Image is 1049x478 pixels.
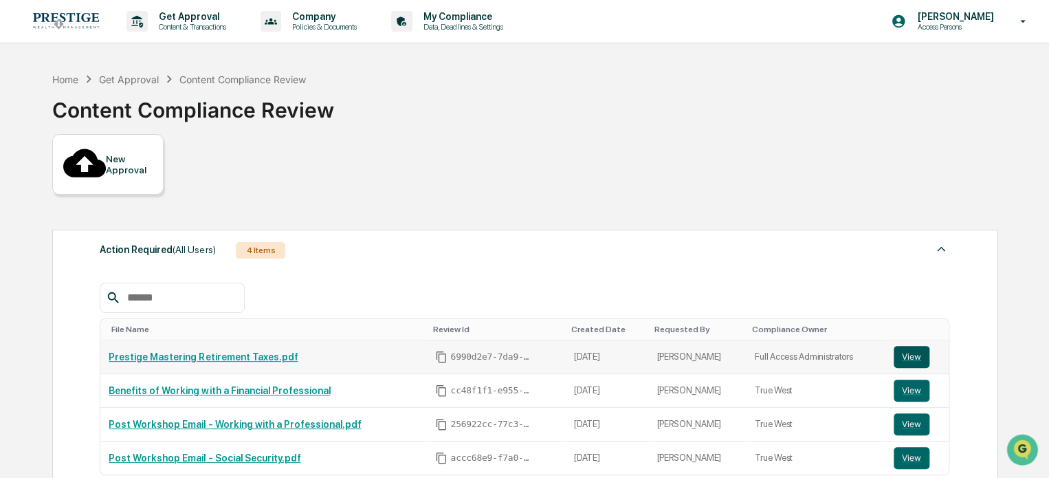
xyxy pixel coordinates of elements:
[896,325,943,334] div: Toggle SortBy
[111,325,421,334] div: Toggle SortBy
[14,175,25,186] div: 🖐️
[106,153,152,175] div: New Approval
[148,22,233,32] p: Content & Transactions
[432,325,560,334] div: Toggle SortBy
[109,419,361,430] a: Post Workshop Email - Working with a Professional.pdf
[894,413,940,435] a: View
[648,374,747,408] td: [PERSON_NAME]
[747,340,885,374] td: Full Access Administrators
[906,22,1000,32] p: Access Persons
[14,201,25,212] div: 🔎
[1005,433,1042,470] iframe: Open customer support
[450,453,533,464] span: accc68e9-f7a0-44b2-b4a3-ede2a8d78468
[566,374,648,408] td: [DATE]
[281,22,364,32] p: Policies & Documents
[52,74,78,85] div: Home
[450,351,533,362] span: 6990d2e7-7da9-4ede-bed9-b1e76f781214
[33,13,99,29] img: logo
[100,175,111,186] div: 🗄️
[894,413,929,435] button: View
[97,232,166,243] a: Powered byPylon
[14,105,38,130] img: 1746055101610-c473b297-6a78-478c-a979-82029cc54cd1
[137,233,166,243] span: Pylon
[113,173,170,187] span: Attestations
[236,242,285,259] div: 4 Items
[99,74,159,85] div: Get Approval
[752,325,880,334] div: Toggle SortBy
[906,11,1000,22] p: [PERSON_NAME]
[412,22,510,32] p: Data, Deadlines & Settings
[94,168,176,193] a: 🗄️Attestations
[8,194,92,219] a: 🔎Data Lookup
[47,119,174,130] div: We're available if you need us!
[566,408,648,442] td: [DATE]
[450,419,533,430] span: 256922cc-77c3-4945-a205-11fcfdbfd03b
[435,418,448,431] span: Copy Id
[747,442,885,475] td: True West
[27,199,87,213] span: Data Lookup
[281,11,364,22] p: Company
[747,374,885,408] td: True West
[109,453,300,464] a: Post Workshop Email - Social Security.pdf
[894,346,940,368] a: View
[450,385,533,396] span: cc48f1f1-e955-4d97-a88e-47c6a179c046
[894,346,929,368] button: View
[173,244,215,255] span: (All Users)
[47,105,225,119] div: Start new chat
[933,241,949,257] img: caret
[435,452,448,464] span: Copy Id
[571,325,643,334] div: Toggle SortBy
[412,11,510,22] p: My Compliance
[894,380,940,402] a: View
[27,173,89,187] span: Preclearance
[52,87,334,122] div: Content Compliance Review
[109,385,330,396] a: Benefits of Working with a Financial Professional
[100,241,215,259] div: Action Required
[435,351,448,363] span: Copy Id
[109,351,298,362] a: Prestige Mastering Retirement Taxes.pdf
[648,340,747,374] td: [PERSON_NAME]
[894,447,940,469] a: View
[14,29,250,51] p: How can we help?
[894,447,929,469] button: View
[747,408,885,442] td: True West
[648,408,747,442] td: [PERSON_NAME]
[654,325,741,334] div: Toggle SortBy
[179,74,306,85] div: Content Compliance Review
[148,11,233,22] p: Get Approval
[894,380,929,402] button: View
[566,340,648,374] td: [DATE]
[8,168,94,193] a: 🖐️Preclearance
[234,109,250,126] button: Start new chat
[435,384,448,397] span: Copy Id
[566,442,648,475] td: [DATE]
[648,442,747,475] td: [PERSON_NAME]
